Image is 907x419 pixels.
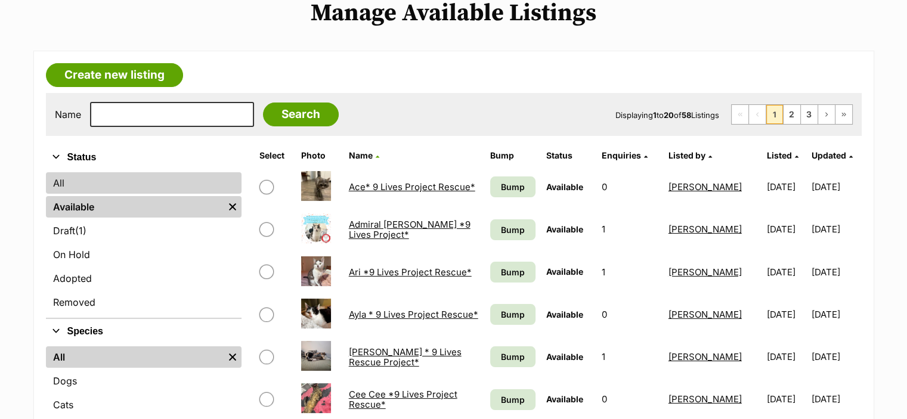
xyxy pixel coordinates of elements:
td: [DATE] [762,336,810,377]
a: Updated [812,150,853,160]
a: [PERSON_NAME] * 9 Lives Rescue Project* [349,346,462,368]
span: Displaying to of Listings [615,110,719,120]
span: Listed by [668,150,705,160]
a: [PERSON_NAME] [668,224,742,235]
a: Adopted [46,268,242,289]
td: [DATE] [812,252,860,293]
span: Bump [501,181,525,193]
a: Ayla * 9 Lives Project Rescue* [349,309,478,320]
a: [PERSON_NAME] [668,351,742,362]
span: (1) [75,224,86,238]
span: Bump [501,350,525,363]
td: [DATE] [812,166,860,207]
a: [PERSON_NAME] [668,309,742,320]
span: Listed [767,150,792,160]
td: 1 [597,336,662,377]
a: Page 3 [801,105,818,124]
a: Bump [490,389,535,410]
strong: 58 [682,110,691,120]
a: Last page [835,105,852,124]
a: Next page [818,105,835,124]
a: Ace* 9 Lives Project Rescue* [349,181,475,193]
a: Admiral [PERSON_NAME] *9 Lives Project* [349,219,470,240]
a: Page 2 [784,105,800,124]
a: Remove filter [224,196,242,218]
label: Name [55,109,81,120]
td: 0 [597,294,662,335]
span: Available [546,394,583,404]
a: Ari *9 Lives Project Rescue* [349,266,472,278]
span: Bump [501,308,525,321]
a: Bump [490,219,535,240]
td: [DATE] [762,294,810,335]
a: Bump [490,262,535,283]
td: [DATE] [812,336,860,377]
td: 0 [597,166,662,207]
a: Enquiries [602,150,648,160]
a: [PERSON_NAME] [668,266,742,278]
a: Name [349,150,379,160]
a: All [46,346,224,368]
nav: Pagination [731,104,853,125]
td: 1 [597,252,662,293]
button: Status [46,150,242,165]
input: Search [263,103,339,126]
a: Listed by [668,150,712,160]
td: [DATE] [812,294,860,335]
a: Removed [46,291,242,313]
a: Remove filter [224,346,242,368]
a: Create new listing [46,63,183,87]
td: [DATE] [762,252,810,293]
td: [DATE] [762,209,810,250]
span: Available [546,309,583,319]
span: Available [546,182,583,192]
span: Name [349,150,373,160]
img: Cee Cee *9 Lives Project Rescue* [301,383,331,413]
a: Cee Cee *9 Lives Project Rescue* [349,389,457,410]
a: Dogs [46,370,242,392]
a: Draft [46,220,242,241]
td: 1 [597,209,662,250]
button: Species [46,324,242,339]
a: Listed [767,150,798,160]
span: First page [732,105,748,124]
th: Status [541,146,596,165]
a: All [46,172,242,194]
span: Available [546,224,583,234]
a: Bump [490,304,535,325]
a: Cats [46,394,242,415]
span: Bump [501,224,525,236]
span: Available [546,266,583,277]
th: Select [255,146,295,165]
span: Available [546,352,583,362]
a: Bump [490,176,535,197]
span: translation missing: en.admin.listings.index.attributes.enquiries [602,150,641,160]
span: Bump [501,393,525,406]
a: Bump [490,346,535,367]
th: Photo [296,146,343,165]
td: [DATE] [762,166,810,207]
img: Ari *9 Lives Project Rescue* [301,256,331,286]
td: [DATE] [812,209,860,250]
th: Bump [485,146,540,165]
strong: 1 [653,110,657,120]
div: Status [46,170,242,318]
span: Page 1 [766,105,783,124]
a: On Hold [46,244,242,265]
span: Bump [501,266,525,278]
span: Previous page [749,105,766,124]
strong: 20 [664,110,674,120]
span: Updated [812,150,846,160]
a: Available [46,196,224,218]
a: [PERSON_NAME] [668,181,742,193]
a: [PERSON_NAME] [668,393,742,405]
